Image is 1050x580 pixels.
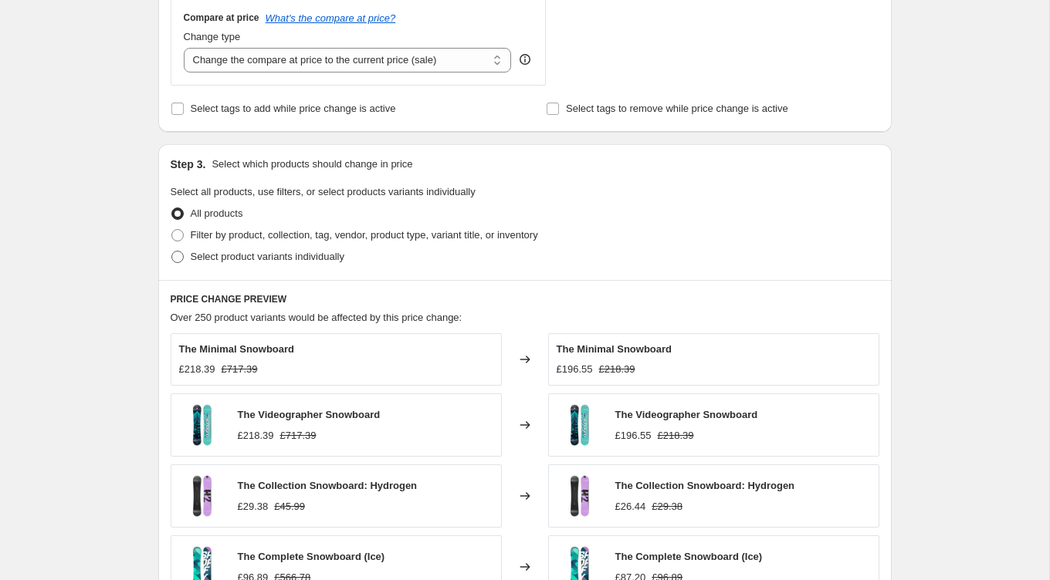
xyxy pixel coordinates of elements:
span: Select product variants individually [191,251,344,262]
h3: Compare at price [184,12,259,24]
div: £196.55 [615,428,652,443]
span: The Minimal Snowboard [179,343,295,355]
strike: £717.39 [280,428,317,443]
div: £26.44 [615,499,646,514]
strike: £45.99 [274,499,305,514]
h2: Step 3. [171,157,206,172]
strike: £218.39 [658,428,694,443]
strike: £29.38 [652,499,682,514]
span: The Collection Snowboard: Hydrogen [238,480,418,491]
strike: £717.39 [222,362,258,377]
span: Over 250 product variants would be affected by this price change: [171,312,462,323]
p: Select which products should change in price [212,157,412,172]
span: The Minimal Snowboard [557,343,672,355]
span: The Collection Snowboard: Hydrogen [615,480,795,491]
img: Main_80x.jpg [557,402,603,448]
strike: £218.39 [599,362,635,377]
img: Main_0a40b01b-5021-48c1-80d1-aa8ab4876d3d_80x.jpg [179,473,225,519]
div: £218.39 [179,362,215,377]
h6: PRICE CHANGE PREVIEW [171,293,879,305]
span: Filter by product, collection, tag, vendor, product type, variant title, or inventory [191,229,538,241]
span: Select all products, use filters, or select products variants individually [171,186,476,197]
div: help [517,52,533,67]
div: £196.55 [557,362,593,377]
span: The Videographer Snowboard [238,409,381,420]
div: £29.38 [238,499,269,514]
span: Select tags to add while price change is active [191,103,396,114]
img: Main_0a40b01b-5021-48c1-80d1-aa8ab4876d3d_80x.jpg [557,473,603,519]
button: What's the compare at price? [266,12,396,24]
span: The Complete Snowboard (Ice) [238,551,385,562]
span: Select tags to remove while price change is active [566,103,788,114]
span: The Videographer Snowboard [615,409,758,420]
span: Change type [184,31,241,42]
span: The Complete Snowboard (Ice) [615,551,763,562]
div: £218.39 [238,428,274,443]
img: Main_80x.jpg [179,402,225,448]
span: All products [191,207,243,219]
